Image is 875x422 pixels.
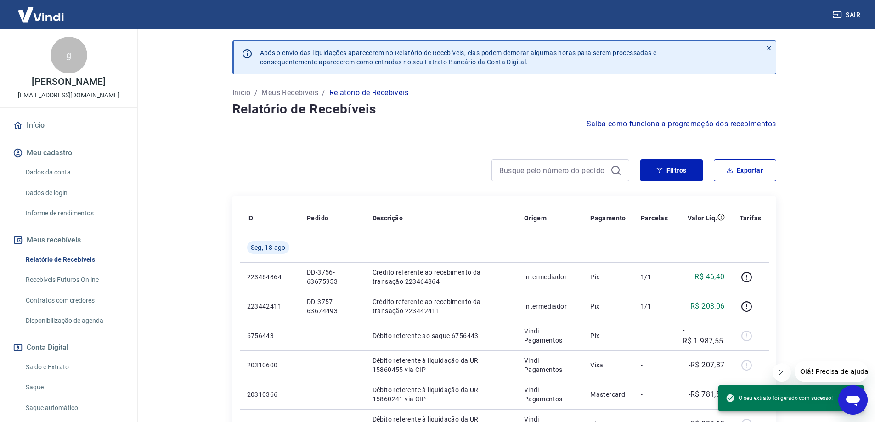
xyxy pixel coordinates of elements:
[22,311,126,330] a: Disponibilização de agenda
[773,363,791,382] iframe: Fechar mensagem
[254,87,258,98] p: /
[232,87,251,98] a: Início
[694,271,724,282] p: R$ 46,40
[11,0,71,28] img: Vindi
[641,214,668,223] p: Parcelas
[590,390,626,399] p: Mastercard
[641,272,668,281] p: 1/1
[307,268,358,286] p: DD-3756-63675953
[641,331,668,340] p: -
[795,361,868,382] iframe: Mensagem da empresa
[322,87,325,98] p: /
[247,214,254,223] p: ID
[689,360,725,371] p: -R$ 207,87
[499,163,607,177] input: Busque pelo número do pedido
[524,385,576,404] p: Vindi Pagamentos
[683,325,725,347] p: -R$ 1.987,55
[247,390,292,399] p: 20310366
[714,159,776,181] button: Exportar
[524,302,576,311] p: Intermediador
[373,331,509,340] p: Débito referente ao saque 6756443
[590,331,626,340] p: Pix
[22,378,126,397] a: Saque
[590,302,626,311] p: Pix
[524,272,576,281] p: Intermediador
[689,389,725,400] p: -R$ 781,51
[22,358,126,377] a: Saldo e Extrato
[373,214,403,223] p: Descrição
[261,87,318,98] a: Meus Recebíveis
[641,302,668,311] p: 1/1
[11,115,126,135] a: Início
[247,272,292,281] p: 223464864
[524,214,547,223] p: Origem
[831,6,864,23] button: Sair
[247,331,292,340] p: 6756443
[11,230,126,250] button: Meus recebíveis
[690,301,725,312] p: R$ 203,06
[247,360,292,370] p: 20310600
[18,90,119,100] p: [EMAIL_ADDRESS][DOMAIN_NAME]
[307,297,358,315] p: DD-3757-63674493
[641,360,668,370] p: -
[6,6,77,14] span: Olá! Precisa de ajuda?
[590,214,626,223] p: Pagamento
[373,385,509,404] p: Débito referente à liquidação da UR 15860241 via CIP
[11,143,126,163] button: Meu cadastro
[587,118,776,129] a: Saiba como funciona a programação dos recebimentos
[247,302,292,311] p: 223442411
[11,338,126,358] button: Conta Digital
[260,48,657,67] p: Após o envio das liquidações aparecerem no Relatório de Recebíveis, elas podem demorar algumas ho...
[590,360,626,370] p: Visa
[373,268,509,286] p: Crédito referente ao recebimento da transação 223464864
[22,184,126,203] a: Dados de login
[524,326,576,345] p: Vindi Pagamentos
[51,37,87,73] div: g
[641,390,668,399] p: -
[307,214,328,223] p: Pedido
[22,204,126,223] a: Informe de rendimentos
[32,77,105,87] p: [PERSON_NAME]
[22,291,126,310] a: Contratos com credores
[373,297,509,315] p: Crédito referente ao recebimento da transação 223442411
[726,394,833,403] span: O seu extrato foi gerado com sucesso!
[640,159,703,181] button: Filtros
[251,243,286,252] span: Seg, 18 ago
[329,87,408,98] p: Relatório de Recebíveis
[232,100,776,118] h4: Relatório de Recebíveis
[838,385,868,415] iframe: Botão para abrir a janela de mensagens
[22,163,126,182] a: Dados da conta
[22,270,126,289] a: Recebíveis Futuros Online
[590,272,626,281] p: Pix
[524,356,576,374] p: Vindi Pagamentos
[22,250,126,269] a: Relatório de Recebíveis
[740,214,762,223] p: Tarifas
[688,214,717,223] p: Valor Líq.
[22,399,126,417] a: Saque automático
[373,356,509,374] p: Débito referente à liquidação da UR 15860455 via CIP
